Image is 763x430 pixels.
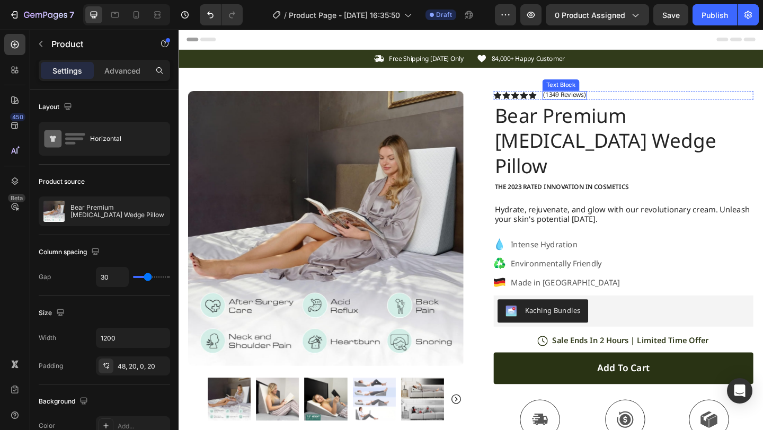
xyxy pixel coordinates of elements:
span: Draft [436,10,452,20]
p: Hydrate, rejuvenate, and glow with our revolutionary cream. Unleash your skin's potential [DATE]. [344,190,624,212]
div: Column spacing [39,245,102,259]
div: 450 [10,113,25,121]
div: Background [39,395,90,409]
div: Horizontal [90,127,155,151]
button: Add to cart [343,351,625,386]
p: (1349 Reviews) [397,67,443,75]
p: Sale Ends In 2 Hours | Limited Time Offer [407,333,577,344]
button: Publish [693,4,737,25]
button: Carousel Next Arrow [296,396,308,408]
div: Product source [39,177,85,186]
div: Gap [39,272,51,282]
p: Settings [52,65,82,76]
span: Product Page - [DATE] 16:35:50 [289,10,400,21]
span: / [284,10,287,21]
p: Environmentally Friendly [361,248,480,261]
p: Product [51,38,141,50]
div: Padding [39,361,63,371]
button: 0 product assigned [546,4,649,25]
iframe: Design area [179,30,763,430]
input: Auto [96,267,128,286]
p: The 2023 Rated Innovation in Cosmetics [344,166,624,175]
button: Kaching Bundles [347,293,446,319]
img: product feature img [43,201,65,222]
div: Layout [39,100,74,114]
div: Open Intercom Messenger [727,378,752,404]
div: Publish [702,10,728,21]
div: Width [39,333,56,343]
input: Auto [96,328,170,347]
p: Advanced [104,65,140,76]
button: 7 [4,4,79,25]
div: Size [39,306,67,320]
div: Text Block [398,56,434,65]
p: Made in [GEOGRAPHIC_DATA] [361,268,480,281]
div: Add to cart [456,362,513,375]
div: Beta [8,194,25,202]
p: Bear Premium [MEDICAL_DATA] Wedge Pillow [70,204,165,219]
img: KachingBundles.png [356,300,368,312]
div: Kaching Bundles [377,300,437,311]
p: 7 [69,8,74,21]
button: Save [653,4,688,25]
div: 48, 20, 0, 20 [118,362,167,371]
span: Save [662,11,680,20]
span: 0 product assigned [555,10,625,21]
h1: Bear Premium [MEDICAL_DATA] Wedge Pillow [343,78,625,163]
p: Intense Hydration [361,227,480,240]
div: Undo/Redo [200,4,243,25]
